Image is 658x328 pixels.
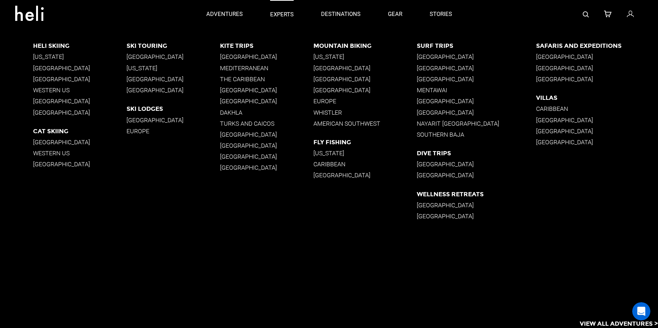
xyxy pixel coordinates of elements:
[313,109,417,116] p: Whistler
[313,139,417,146] p: Fly Fishing
[270,11,294,19] p: experts
[220,142,313,149] p: [GEOGRAPHIC_DATA]
[417,98,536,105] p: [GEOGRAPHIC_DATA]
[220,98,313,105] p: [GEOGRAPHIC_DATA]
[417,120,536,127] p: Nayarit [GEOGRAPHIC_DATA]
[417,76,536,83] p: [GEOGRAPHIC_DATA]
[33,98,127,105] p: [GEOGRAPHIC_DATA]
[33,53,127,60] p: [US_STATE]
[127,42,220,49] p: Ski Touring
[127,105,220,112] p: Ski Lodges
[417,213,536,220] p: [GEOGRAPHIC_DATA]
[16,104,127,112] div: We typically reply in a few minutes
[127,76,220,83] p: [GEOGRAPHIC_DATA]
[536,105,658,112] p: Caribbean
[580,319,658,328] p: View All Adventures >
[206,10,243,18] p: adventures
[220,120,313,127] p: Turks and Caicos
[417,131,536,138] p: Southern Baja
[220,153,313,160] p: [GEOGRAPHIC_DATA]
[101,256,127,261] span: Messages
[417,53,536,60] p: [GEOGRAPHIC_DATA]
[313,120,417,127] p: American Southwest
[417,64,536,71] p: [GEOGRAPHIC_DATA]
[33,161,127,168] p: [GEOGRAPHIC_DATA]
[632,302,650,320] iframe: Intercom live chat
[220,164,313,171] p: [GEOGRAPHIC_DATA]
[313,87,417,94] p: [GEOGRAPHIC_DATA]
[536,76,658,83] p: [GEOGRAPHIC_DATA]
[417,201,536,208] p: [GEOGRAPHIC_DATA]
[127,53,220,60] p: [GEOGRAPHIC_DATA]
[536,94,658,101] p: Villas
[313,150,417,157] p: [US_STATE]
[313,76,417,83] p: [GEOGRAPHIC_DATA]
[417,109,536,116] p: [GEOGRAPHIC_DATA]
[127,116,220,123] p: [GEOGRAPHIC_DATA]
[220,53,313,60] p: [GEOGRAPHIC_DATA]
[33,64,127,71] p: [GEOGRAPHIC_DATA]
[536,139,658,146] p: [GEOGRAPHIC_DATA]
[127,127,220,134] p: Europe
[536,64,658,71] p: [GEOGRAPHIC_DATA]
[33,42,127,49] p: Heli Skiing
[15,67,137,80] p: How can we help?
[313,42,417,49] p: Mountain Biking
[33,109,127,116] p: [GEOGRAPHIC_DATA]
[313,53,417,60] p: [US_STATE]
[417,161,536,168] p: [GEOGRAPHIC_DATA]
[313,64,417,71] p: [GEOGRAPHIC_DATA]
[536,127,658,134] p: [GEOGRAPHIC_DATA]
[583,11,589,17] img: search-bar-icon.svg
[76,237,152,267] button: Messages
[417,87,536,94] p: Mentawai
[15,54,137,67] p: Hey there !
[313,172,417,179] p: [GEOGRAPHIC_DATA]
[15,14,36,27] img: logo
[220,42,313,49] p: Kite Trips
[536,53,658,60] p: [GEOGRAPHIC_DATA]
[417,172,536,179] p: [GEOGRAPHIC_DATA]
[417,42,536,49] p: Surf Trips
[33,127,127,134] p: Cat Skiing
[417,190,536,197] p: Wellness Retreats
[8,89,144,118] div: Send us a messageWe typically reply in a few minutes
[220,64,313,71] p: Mediterranean
[33,76,127,83] p: [GEOGRAPHIC_DATA]
[16,96,127,104] div: Send us a message
[220,87,313,94] p: [GEOGRAPHIC_DATA]
[220,76,313,83] p: The Caribbean
[127,87,220,94] p: [GEOGRAPHIC_DATA]
[29,256,46,261] span: Home
[33,150,127,157] p: Western US
[127,64,220,71] p: [US_STATE]
[536,42,658,49] p: Safaris and Expeditions
[536,116,658,123] p: [GEOGRAPHIC_DATA]
[33,139,127,146] p: [GEOGRAPHIC_DATA]
[33,87,127,94] p: Western US
[220,109,313,116] p: Dakhla
[313,98,417,105] p: Europe
[321,10,361,18] p: destinations
[313,161,417,168] p: Caribbean
[119,12,134,27] img: Profile image for Bo
[220,131,313,138] p: [GEOGRAPHIC_DATA]
[417,150,536,157] p: Dive Trips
